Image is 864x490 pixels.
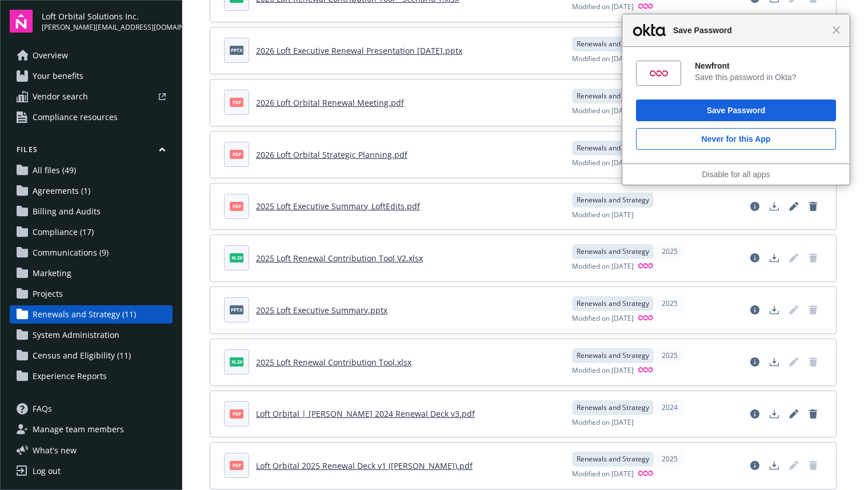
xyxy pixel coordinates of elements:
a: Delete document [804,249,822,267]
a: 2026 Loft Orbital Renewal Meeting.pdf [256,97,404,108]
span: Modified on [DATE] [572,158,634,169]
a: View file details [746,301,764,319]
span: pdf [230,409,243,418]
span: Modified on [DATE] [572,106,634,117]
span: Compliance resources [33,108,118,126]
a: Download document [765,456,783,475]
span: Billing and Audits [33,202,101,221]
span: Renewals and Strategy (11) [33,305,136,324]
a: Compliance (17) [10,223,173,241]
span: Delete document [804,353,822,371]
div: Save this password in Okta? [695,72,836,82]
a: 2026 Loft Orbital Strategic Planning.pdf [256,149,407,160]
span: pptx [230,305,243,314]
div: Log out [33,462,61,480]
span: Renewals and Strategy [577,195,649,205]
a: Vendor search [10,87,173,106]
a: Delete document [804,405,822,423]
button: Files [10,145,173,159]
a: 2025 Loft Executive Summary.pptx [256,305,387,316]
div: Newfront [695,61,836,71]
span: Modified on [DATE] [572,313,634,324]
span: Overview [33,46,68,65]
a: Loft Orbital 2025 Renewal Deck v1 ([PERSON_NAME]).pdf [256,460,473,471]
a: Renewals and Strategy (11) [10,305,173,324]
span: Edit document [785,353,803,371]
a: Download document [765,405,783,423]
span: Delete document [804,456,822,475]
span: Modified on [DATE] [572,365,634,376]
a: View file details [746,456,764,475]
span: System Administration [33,326,119,344]
span: Modified on [DATE] [572,261,634,272]
span: Modified on [DATE] [572,417,634,428]
span: Delete document [804,301,822,319]
span: pdf [230,150,243,158]
span: Save Password [667,23,832,37]
a: Communications (9) [10,244,173,262]
a: Census and Eligibility (11) [10,346,173,365]
a: Download document [765,197,783,216]
span: Edit document [785,249,803,267]
a: System Administration [10,326,173,344]
span: Renewals and Strategy [577,246,649,257]
span: Renewals and Strategy [577,91,649,101]
span: Renewals and Strategy [577,403,649,413]
span: Modified on [DATE] [572,469,634,480]
a: FAQs [10,400,173,418]
span: Loft Orbital Solutions Inc. [42,10,173,22]
span: Modified on [DATE] [572,2,634,13]
a: View file details [746,249,764,267]
span: Compliance (17) [33,223,94,241]
span: pdf [230,461,243,469]
span: Vendor search [33,87,88,106]
button: Never for this App [636,128,836,150]
span: Renewals and Strategy [577,143,649,153]
img: navigator-logo.svg [10,10,33,33]
div: 2024 [656,400,683,415]
a: View file details [746,197,764,216]
span: Projects [33,285,63,303]
div: 2025 [656,244,683,259]
a: 2026 Loft Executive Renewal Presentation [DATE].pptx [256,45,462,56]
span: xlsx [230,253,243,262]
a: Download document [765,249,783,267]
span: Renewals and Strategy [577,350,649,361]
span: pptx [230,46,243,54]
span: pdf [230,202,243,210]
span: Communications (9) [33,244,109,262]
span: Marketing [33,264,71,282]
a: Download document [765,301,783,319]
span: FAQs [33,400,52,418]
div: 2025 [656,296,683,311]
div: 2025 [656,348,683,363]
a: Edit document [785,301,803,319]
span: Agreements (1) [33,182,90,200]
a: Loft Orbital | [PERSON_NAME] 2024 Renewal Deck v3.pdf [256,408,475,419]
span: Census and Eligibility (11) [33,346,131,365]
a: Billing and Audits [10,202,173,221]
span: pdf [230,98,243,106]
span: Experience Reports [33,367,107,385]
a: Manage team members [10,420,173,439]
a: Agreements (1) [10,182,173,200]
a: Delete document [804,197,822,216]
span: Modified on [DATE] [572,54,634,65]
span: Your benefits [33,67,83,85]
span: Renewals and Strategy [577,454,649,464]
a: Compliance resources [10,108,173,126]
span: Close [832,26,841,34]
span: Manage team members [33,420,124,439]
button: Loft Orbital Solutions Inc.[PERSON_NAME][EMAIL_ADDRESS][DOMAIN_NAME] [42,10,173,33]
a: Experience Reports [10,367,173,385]
span: Edit document [785,456,803,475]
a: Projects [10,285,173,303]
a: Marketing [10,264,173,282]
a: 2025 Loft Renewal Contribution Tool V2.xlsx [256,253,423,264]
a: Edit document [785,197,803,216]
a: 2025 Loft Renewal Contribution Tool.xlsx [256,357,411,368]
